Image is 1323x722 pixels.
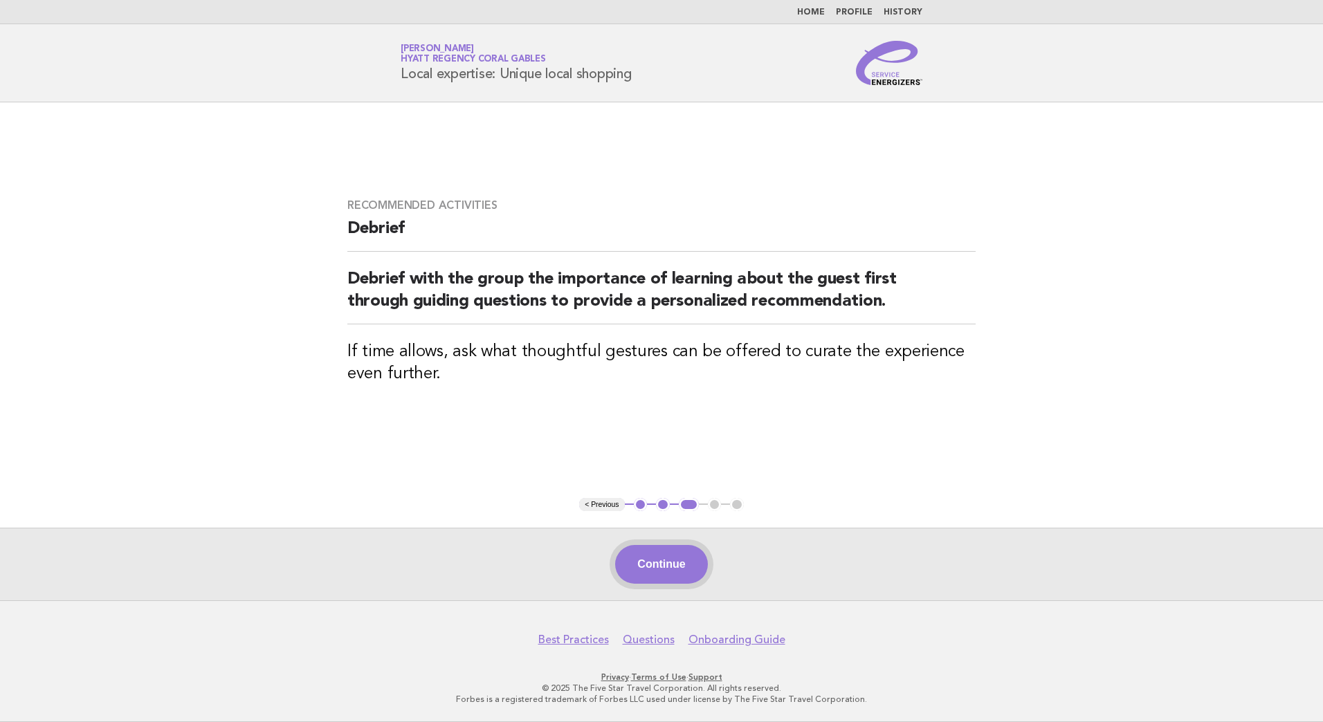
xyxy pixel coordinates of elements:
button: 1 [634,498,648,512]
img: Service Energizers [856,41,922,85]
button: Continue [615,545,707,584]
p: © 2025 The Five Star Travel Corporation. All rights reserved. [238,683,1085,694]
a: History [884,8,922,17]
button: 3 [679,498,699,512]
span: Hyatt Regency Coral Gables [401,55,546,64]
button: < Previous [579,498,624,512]
h3: If time allows, ask what thoughtful gestures can be offered to curate the experience even further. [347,341,976,385]
a: Onboarding Guide [688,633,785,647]
p: · · [238,672,1085,683]
p: Forbes is a registered trademark of Forbes LLC used under license by The Five Star Travel Corpora... [238,694,1085,705]
a: [PERSON_NAME]Hyatt Regency Coral Gables [401,44,546,64]
a: Support [688,672,722,682]
a: Home [797,8,825,17]
a: Questions [623,633,675,647]
a: Best Practices [538,633,609,647]
a: Terms of Use [631,672,686,682]
button: 2 [656,498,670,512]
a: Privacy [601,672,629,682]
h1: Local expertise: Unique local shopping [401,45,632,81]
h2: Debrief with the group the importance of learning about the guest first through guiding questions... [347,268,976,324]
h2: Debrief [347,218,976,252]
h3: Recommended activities [347,198,976,212]
a: Profile [836,8,873,17]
